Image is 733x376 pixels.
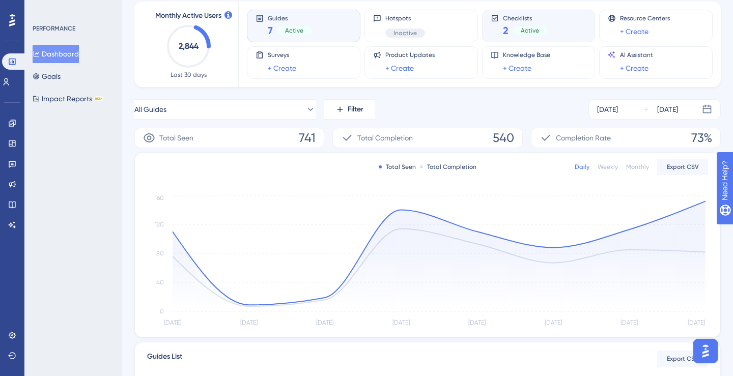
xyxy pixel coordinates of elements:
[160,308,164,315] tspan: 0
[159,132,193,144] span: Total Seen
[33,90,103,108] button: Impact ReportsBETA
[575,163,589,171] div: Daily
[688,319,705,326] tspan: [DATE]
[268,51,296,59] span: Surveys
[420,163,476,171] div: Total Completion
[597,103,618,115] div: [DATE]
[285,26,303,35] span: Active
[33,67,61,85] button: Goals
[156,279,164,286] tspan: 40
[379,163,416,171] div: Total Seen
[299,130,316,146] span: 741
[134,99,316,120] button: All Guides
[620,62,649,74] a: + Create
[357,132,413,144] span: Total Completion
[33,45,79,63] button: Dashboard
[503,51,550,59] span: Knowledge Base
[155,221,164,228] tspan: 120
[134,103,166,115] span: All Guides
[179,41,199,51] text: 2,844
[171,71,207,79] span: Last 30 days
[657,103,678,115] div: [DATE]
[620,14,670,22] span: Resource Centers
[667,355,699,363] span: Export CSV
[556,132,611,144] span: Completion Rate
[621,319,638,326] tspan: [DATE]
[667,163,699,171] span: Export CSV
[240,319,258,326] tspan: [DATE]
[316,319,333,326] tspan: [DATE]
[385,51,435,59] span: Product Updates
[94,96,103,101] div: BETA
[620,51,653,59] span: AI Assistant
[393,29,417,37] span: Inactive
[598,163,618,171] div: Weekly
[348,103,363,115] span: Filter
[657,351,708,367] button: Export CSV
[155,10,221,22] span: Monthly Active Users
[268,14,312,21] span: Guides
[164,319,181,326] tspan: [DATE]
[691,130,712,146] span: 73%
[690,336,721,366] iframe: UserGuiding AI Assistant Launcher
[392,319,410,326] tspan: [DATE]
[468,319,486,326] tspan: [DATE]
[268,23,273,38] span: 7
[493,130,514,146] span: 540
[385,14,425,22] span: Hotspots
[385,62,414,74] a: + Create
[147,351,182,367] span: Guides List
[620,25,649,38] a: + Create
[521,26,539,35] span: Active
[503,14,547,21] span: Checklists
[324,99,375,120] button: Filter
[156,250,164,257] tspan: 80
[268,62,296,74] a: + Create
[503,62,531,74] a: + Create
[626,163,649,171] div: Monthly
[503,23,509,38] span: 2
[657,159,708,175] button: Export CSV
[33,24,75,33] div: PERFORMANCE
[545,319,562,326] tspan: [DATE]
[155,194,164,201] tspan: 160
[24,3,64,15] span: Need Help?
